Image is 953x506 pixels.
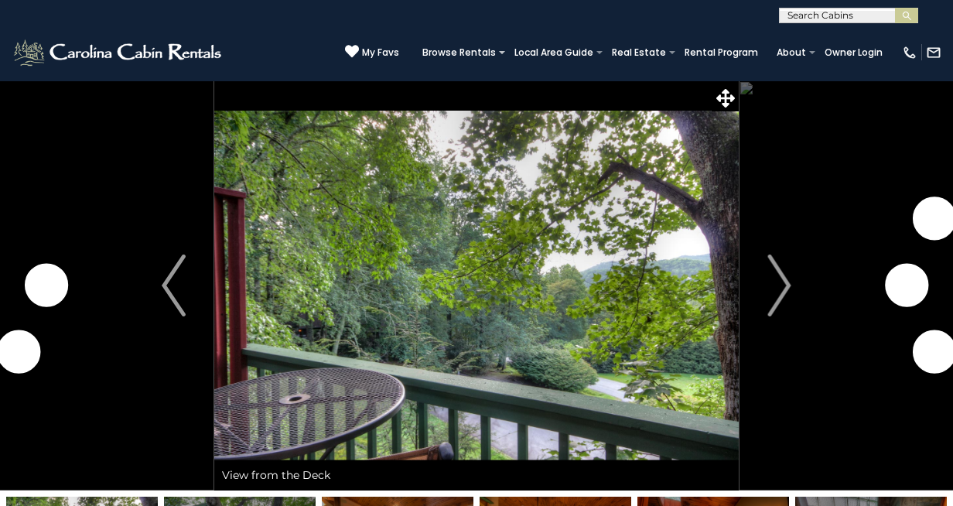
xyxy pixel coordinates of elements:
button: Next [739,80,821,491]
span: My Favs [362,46,399,60]
a: Owner Login [817,42,890,63]
img: arrow [767,255,791,316]
a: Real Estate [604,42,674,63]
a: About [769,42,814,63]
img: White-1-2.png [12,37,226,68]
img: phone-regular-white.png [902,45,917,60]
img: mail-regular-white.png [926,45,941,60]
a: Browse Rentals [415,42,504,63]
a: My Favs [345,44,399,60]
img: arrow [162,255,185,316]
button: Previous [133,80,215,491]
a: Local Area Guide [507,42,601,63]
a: Rental Program [677,42,766,63]
div: View from the Deck [214,460,739,491]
